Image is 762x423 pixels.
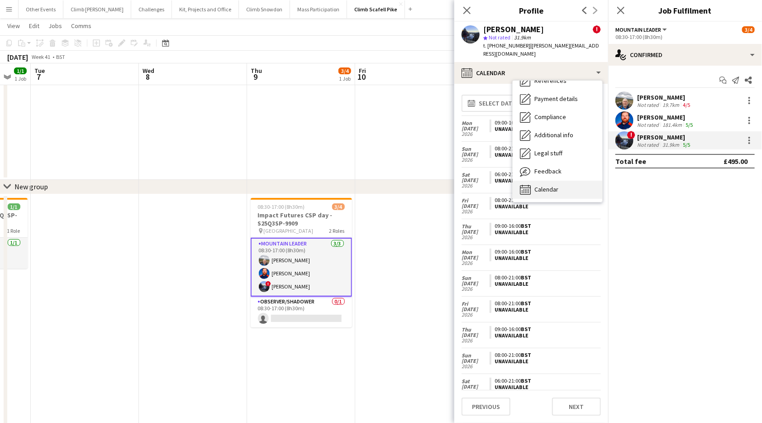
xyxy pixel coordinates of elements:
[534,149,562,157] span: Legal stuff
[608,5,762,16] h3: Job Fulfilment
[462,250,490,255] span: Mon
[462,353,490,358] span: Sun
[615,26,661,33] span: Mountain Leader
[513,72,602,90] div: References
[462,229,490,235] span: [DATE]
[490,145,601,158] app-crew-unavailable-period: 08:00-21:00
[347,0,405,18] button: Climb Scafell Pike
[462,198,490,203] span: Fri
[67,20,95,32] a: Comms
[637,141,661,148] div: Not rated
[63,0,131,18] button: Climb [PERSON_NAME]
[462,307,490,312] span: [DATE]
[14,75,26,82] div: 1 Job
[258,203,305,210] span: 08:30-17:00 (8h30m)
[490,223,601,236] app-crew-unavailable-period: 09:00-16:00
[637,113,695,121] div: [PERSON_NAME]
[490,197,601,210] app-crew-unavailable-period: 08:00-21:00
[495,255,597,261] div: Unavailable
[513,90,602,108] div: Payment details
[495,332,597,339] div: Unavailable
[521,351,532,358] span: BST
[534,167,562,175] span: Feedback
[141,72,154,82] span: 8
[462,203,490,209] span: [DATE]
[534,185,558,193] span: Calendar
[29,22,39,30] span: Edit
[490,274,601,287] app-crew-unavailable-period: 08:00-21:00
[462,157,490,163] span: 2026
[45,20,66,32] a: Jobs
[71,22,91,30] span: Comms
[462,235,490,240] span: 2026
[513,144,602,163] div: Legal stuff
[33,72,45,82] span: 7
[462,312,490,317] span: 2026
[637,121,661,128] div: Not rated
[462,286,490,292] span: 2026
[332,203,345,210] span: 3/4
[483,42,599,57] span: | [PERSON_NAME][EMAIL_ADDRESS][DOMAIN_NAME]
[495,307,597,313] div: Unavailable
[462,301,490,307] span: Fri
[290,0,347,18] button: Mass Participation
[462,146,490,152] span: Sun
[462,131,490,137] span: 2026
[483,25,544,34] div: [PERSON_NAME]
[462,389,490,395] span: 2026
[30,53,52,60] span: Week 41
[495,178,597,184] div: Unavailable
[462,364,490,369] span: 2026
[329,227,345,234] span: 2 Roles
[462,183,490,188] span: 2026
[462,152,490,157] span: [DATE]
[534,77,567,85] span: References
[251,198,352,327] div: 08:30-17:00 (8h30m)3/4Impact Futures CSP day - S25Q3SP-9909 [GEOGRAPHIC_DATA]2 RolesMountain Lead...
[490,171,601,184] app-crew-unavailable-period: 06:00-21:00
[143,67,154,75] span: Wed
[251,297,352,327] app-card-role: Observer/Shadower0/108:30-17:00 (8h30m)
[462,338,490,343] span: 2026
[7,22,20,30] span: View
[251,238,352,297] app-card-role: Mountain Leader3/308:30-17:00 (8h30m)[PERSON_NAME][PERSON_NAME]![PERSON_NAME]
[483,42,530,49] span: t. [PHONE_NUMBER]
[686,121,693,128] app-skills-label: 5/5
[172,0,239,18] button: Kit, Projects and Office
[266,281,271,287] span: !
[462,120,490,126] span: Mon
[724,157,748,166] div: £495.00
[462,126,490,131] span: [DATE]
[683,101,690,108] app-skills-label: 4/5
[359,67,366,75] span: Fri
[521,248,532,255] span: BST
[462,275,490,281] span: Sun
[25,20,43,32] a: Edit
[490,249,601,261] app-crew-unavailable-period: 09:00-16:00
[454,5,608,16] h3: Profile
[661,141,681,148] div: 31.9km
[593,25,601,34] span: !
[7,227,20,234] span: 1 Role
[637,133,692,141] div: [PERSON_NAME]
[534,131,573,139] span: Additional info
[131,0,172,18] button: Challenges
[513,163,602,181] div: Feedback
[462,178,490,183] span: [DATE]
[615,34,755,40] div: 08:30-17:00 (8h30m)
[683,141,690,148] app-skills-label: 5/5
[338,67,351,74] span: 3/4
[357,72,366,82] span: 10
[534,113,566,121] span: Compliance
[462,332,490,338] span: [DATE]
[490,326,601,339] app-crew-unavailable-period: 09:00-16:00
[615,26,668,33] button: Mountain Leader
[462,384,490,389] span: [DATE]
[521,326,532,332] span: BST
[462,379,490,384] span: Sat
[462,224,490,229] span: Thu
[462,95,522,112] button: Select date
[495,229,597,236] div: Unavailable
[462,209,490,214] span: 2026
[627,131,635,139] span: !
[264,227,314,234] span: [GEOGRAPHIC_DATA]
